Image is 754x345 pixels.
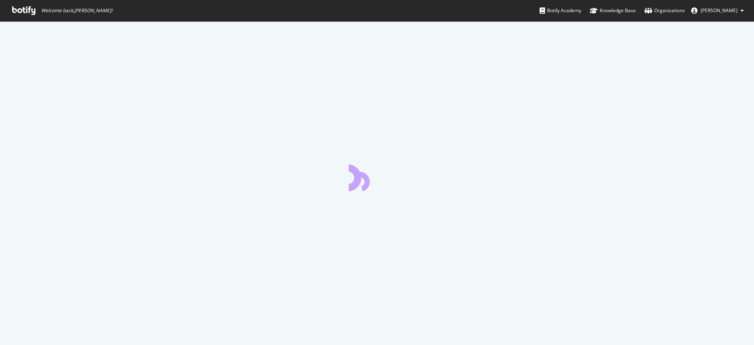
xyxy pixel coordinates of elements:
[644,7,685,15] div: Organizations
[540,7,581,15] div: Botify Academy
[701,7,738,14] span: Sabrina Baco
[349,163,405,191] div: animation
[41,7,112,14] span: Welcome back, [PERSON_NAME] !
[590,7,636,15] div: Knowledge Base
[685,4,750,17] button: [PERSON_NAME]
